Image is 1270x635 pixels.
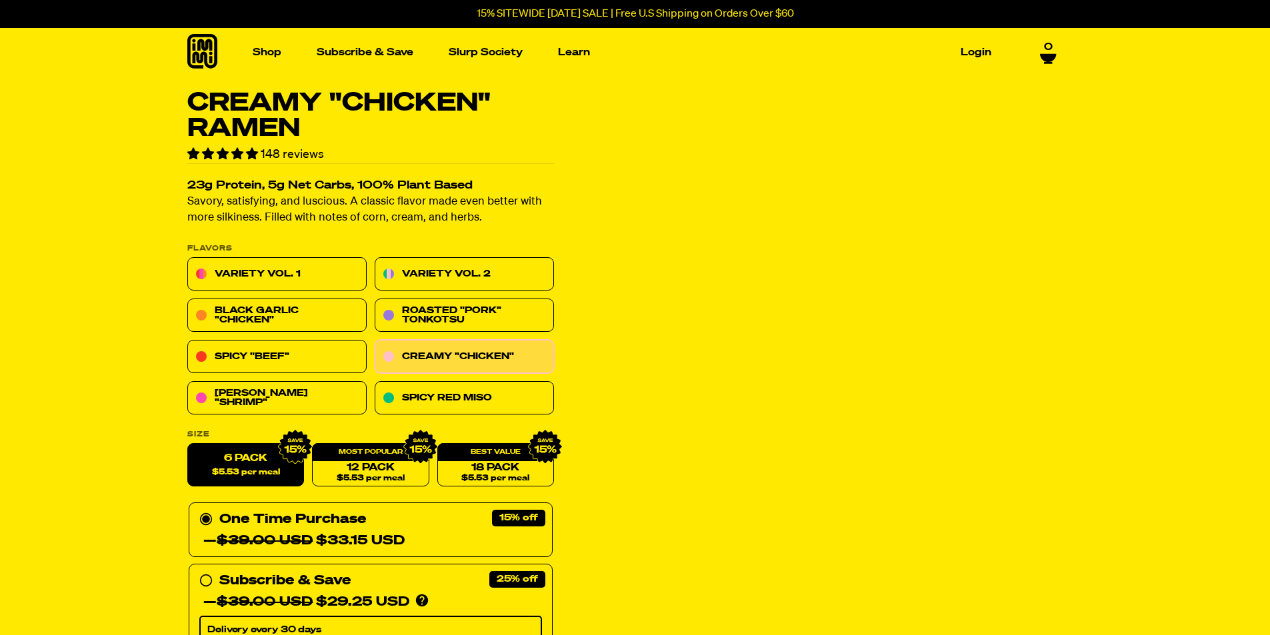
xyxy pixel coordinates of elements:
[247,42,287,63] a: Shop
[1044,41,1053,53] span: 0
[247,28,997,77] nav: Main navigation
[187,91,554,141] h1: Creamy "Chicken" Ramen
[187,149,261,161] span: 4.79 stars
[203,530,405,552] div: — $33.15 USD
[199,509,542,552] div: One Time Purchase
[217,596,313,609] del: $39.00 USD
[375,299,554,332] a: Roasted "Pork" Tonkotsu
[403,430,437,464] img: IMG_9632.png
[187,245,554,253] p: Flavors
[477,8,794,20] p: 15% SITEWIDE [DATE] SALE | Free U.S Shipping on Orders Over $60
[187,181,554,192] h2: 23g Protein, 5g Net Carbs, 100% Plant Based
[187,195,554,227] p: Savory, satisfying, and luscious. A classic flavor made even better with more silkiness. Filled w...
[211,468,279,477] span: $5.53 per meal
[1040,41,1057,64] a: 0
[955,42,997,63] a: Login
[203,592,409,613] div: — $29.25 USD
[187,444,304,487] label: 6 Pack
[217,534,313,548] del: $39.00 USD
[553,42,595,63] a: Learn
[187,299,367,332] a: Black Garlic "Chicken"
[261,149,324,161] span: 148 reviews
[312,444,429,487] a: 12 Pack$5.53 per meal
[375,382,554,415] a: Spicy Red Miso
[187,431,554,438] label: Size
[527,430,562,464] img: IMG_9632.png
[187,382,367,415] a: [PERSON_NAME] "Shrimp"
[375,340,554,374] a: Creamy "Chicken"
[278,430,313,464] img: IMG_9632.png
[311,42,419,63] a: Subscribe & Save
[187,258,367,291] a: Variety Vol. 1
[443,42,528,63] a: Slurp Society
[219,570,351,592] div: Subscribe & Save
[336,474,404,483] span: $5.53 per meal
[375,258,554,291] a: Variety Vol. 2
[437,444,553,487] a: 18 Pack$5.53 per meal
[187,340,367,374] a: Spicy "Beef"
[461,474,529,483] span: $5.53 per meal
